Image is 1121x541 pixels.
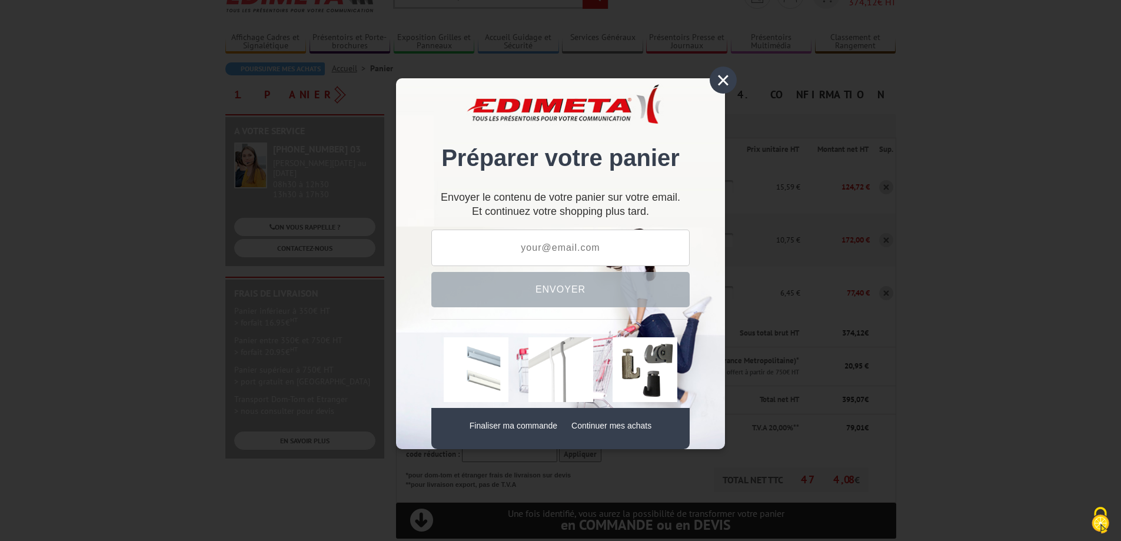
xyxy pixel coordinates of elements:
a: Finaliser ma commande [470,421,557,430]
div: Préparer votre panier [431,96,690,184]
img: Cookies (fenêtre modale) [1086,506,1115,535]
div: × [710,67,737,94]
p: Envoyer le contenu de votre panier sur votre email. [431,196,690,199]
input: your@email.com [431,230,690,266]
button: Envoyer [431,272,690,307]
button: Cookies (fenêtre modale) [1080,501,1121,541]
div: Et continuez votre shopping plus tard. [431,196,690,218]
a: Continuer mes achats [571,421,651,430]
